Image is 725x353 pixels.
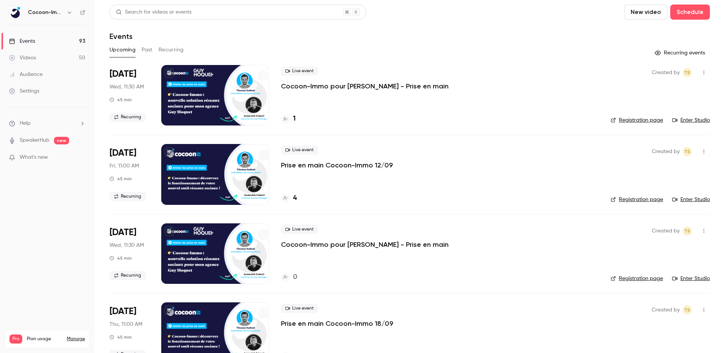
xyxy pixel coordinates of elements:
[652,305,680,314] span: Created by
[110,242,144,249] span: Wed, 11:30 AM
[20,119,31,127] span: Help
[293,272,297,282] h4: 0
[110,162,139,170] span: Fri, 11:00 AM
[684,226,690,235] span: TS
[110,147,136,159] span: [DATE]
[672,116,710,124] a: Enter Studio
[110,176,132,182] div: 45 min
[624,5,667,20] button: New video
[611,275,663,282] a: Registration page
[110,32,133,41] h1: Events
[652,68,680,77] span: Created by
[142,44,153,56] button: Past
[683,226,692,235] span: Thomas Sadoul
[652,226,680,235] span: Created by
[651,47,710,59] button: Recurring events
[672,196,710,203] a: Enter Studio
[281,225,318,234] span: Live event
[110,255,132,261] div: 45 min
[672,275,710,282] a: Enter Studio
[54,137,69,144] span: new
[683,147,692,156] span: Thomas Sadoul
[116,8,191,16] div: Search for videos or events
[281,146,318,155] span: Live event
[281,240,449,249] a: Cocoon-Immo pour [PERSON_NAME] - Prise en main
[110,223,149,284] div: Sep 17 Wed, 11:30 AM (Europe/Paris)
[281,82,449,91] a: Cocoon-Immo pour [PERSON_NAME] - Prise en main
[281,193,297,203] a: 4
[611,116,663,124] a: Registration page
[110,65,149,125] div: Sep 10 Wed, 11:30 AM (Europe/Paris)
[110,192,146,201] span: Recurring
[9,87,39,95] div: Settings
[110,83,144,91] span: Wed, 11:30 AM
[20,153,48,161] span: What's new
[9,119,85,127] li: help-dropdown-opener
[684,147,690,156] span: TS
[110,44,136,56] button: Upcoming
[110,113,146,122] span: Recurring
[611,196,663,203] a: Registration page
[159,44,184,56] button: Recurring
[293,193,297,203] h4: 4
[110,305,136,317] span: [DATE]
[9,71,43,78] div: Audience
[281,272,297,282] a: 0
[9,6,22,19] img: Cocoon-Immo
[110,226,136,238] span: [DATE]
[110,334,132,340] div: 45 min
[684,305,690,314] span: TS
[110,97,132,103] div: 45 min
[684,68,690,77] span: TS
[110,68,136,80] span: [DATE]
[281,161,393,170] a: Prise en main Cocoon-Immo 12/09
[110,320,142,328] span: Thu, 11:00 AM
[652,147,680,156] span: Created by
[281,67,318,76] span: Live event
[670,5,710,20] button: Schedule
[67,336,85,342] a: Manage
[110,271,146,280] span: Recurring
[9,54,36,62] div: Videos
[281,114,296,124] a: 1
[110,144,149,204] div: Sep 12 Fri, 11:00 AM (Europe/Paris)
[27,336,62,342] span: Plan usage
[9,334,22,344] span: Pro
[28,9,63,16] h6: Cocoon-Immo
[9,37,35,45] div: Events
[281,304,318,313] span: Live event
[293,114,296,124] h4: 1
[281,319,393,328] a: Prise en main Cocoon-Immo 18/09
[683,305,692,314] span: Thomas Sadoul
[76,154,85,161] iframe: Noticeable Trigger
[20,136,49,144] a: SpeakerHub
[683,68,692,77] span: Thomas Sadoul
